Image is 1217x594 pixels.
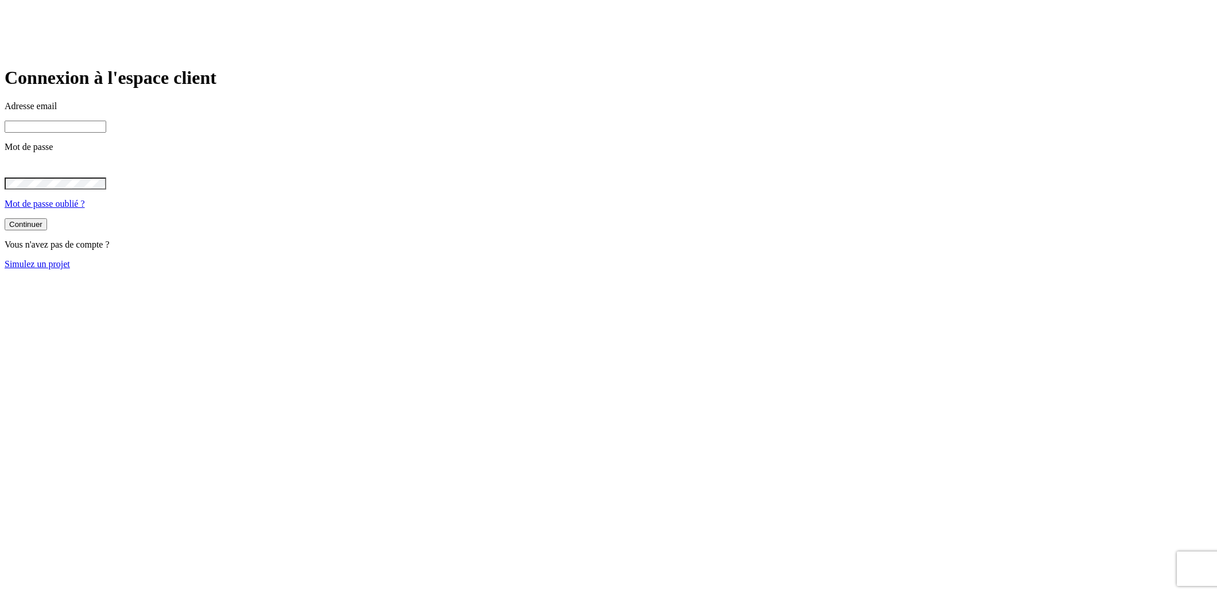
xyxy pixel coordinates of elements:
[5,67,1212,88] h1: Connexion à l'espace client
[5,218,47,230] button: Continuer
[5,240,1212,250] p: Vous n'avez pas de compte ?
[5,259,70,269] a: Simulez un projet
[5,142,1212,152] p: Mot de passe
[5,199,85,209] a: Mot de passe oublié ?
[9,220,42,229] div: Continuer
[5,101,1212,111] p: Adresse email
